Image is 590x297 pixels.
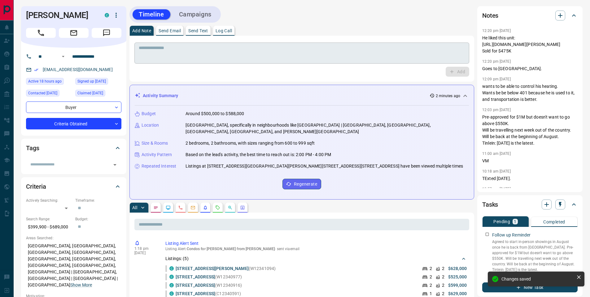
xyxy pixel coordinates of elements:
div: condos.ca [105,13,109,17]
div: Activity Summary2 minutes ago [135,90,469,101]
div: Tags [26,141,121,155]
p: $525,000 [448,274,467,280]
svg: Notes [153,205,158,210]
p: Search Range: [26,216,72,222]
p: Listings: ( 5 ) [165,255,189,262]
p: Send Email [159,29,181,33]
p: 12:20 pm [DATE] [482,59,511,64]
a: [STREET_ADDRESS] [176,283,215,288]
p: Size & Rooms [142,140,168,146]
p: (W12340977) [176,274,242,280]
div: Tue May 20 2025 [26,90,72,98]
p: (W12340916) [176,282,242,289]
svg: Opportunities [228,205,233,210]
p: 2 [430,265,432,272]
div: Buyer [26,101,121,113]
button: Campaigns [173,9,218,20]
p: 12:09 pm [DATE] [482,77,511,81]
div: condos.ca [169,291,174,296]
div: Changes saved [501,277,574,281]
div: Notes [482,8,578,23]
button: Open [59,53,67,60]
p: Activity Summary [143,92,178,99]
div: Listings: (5) [165,253,467,264]
div: condos.ca [169,283,174,287]
p: Listing Alert : - sent via email [165,247,467,251]
span: Email [59,28,89,38]
span: Condos for [PERSON_NAME] from [PERSON_NAME] [187,247,275,251]
div: Criteria Obtained [26,118,121,129]
p: $629,000 [448,290,467,297]
p: TExted [DATE]. [482,175,578,182]
p: Location [142,122,159,128]
p: Follow up Reminder [492,232,531,238]
p: Based on the lead's activity, the best time to reach out is: 2:00 PM - 4:00 PM [186,151,331,158]
p: (W12341094) [176,265,276,272]
p: Actively Searching: [26,198,72,203]
h2: Criteria [26,182,46,191]
span: Call [26,28,56,38]
p: Budget [142,110,156,117]
p: 1:18 pm [134,246,156,251]
a: [STREET_ADDRESS] [176,291,215,296]
h1: [PERSON_NAME] [26,10,95,20]
button: Show More [70,282,92,288]
svg: Calls [178,205,183,210]
p: Completed [543,220,565,224]
p: 12:20 pm [DATE] [482,29,511,33]
div: Criteria [26,179,121,194]
div: Wed May 14 2025 [75,90,121,98]
span: Contacted [DATE] [28,90,57,96]
p: Add Note [132,29,151,33]
p: Areas Searched: [26,235,121,241]
button: Open [111,160,119,169]
p: 2 [442,290,444,297]
svg: Lead Browsing Activity [166,205,171,210]
p: He liked this unit: [URL][DOMAIN_NAME][PERSON_NAME] Sold for $475K [482,35,578,54]
p: [GEOGRAPHIC_DATA], [GEOGRAPHIC_DATA], [GEOGRAPHIC_DATA], [GEOGRAPHIC_DATA], [GEOGRAPHIC_DATA], [G... [26,241,121,290]
p: $628,000 [448,265,467,272]
span: Signed up [DATE] [77,78,106,84]
p: Goes to [GEOGRAPHIC_DATA]. [482,65,578,72]
p: 11:00 am [DATE] [482,151,511,156]
p: $399,900 - $689,000 [26,222,72,232]
div: Tasks [482,197,578,212]
svg: Email Verified [34,68,38,72]
p: 10:57 am [DATE] [482,187,511,191]
div: Wed May 14 2025 [75,78,121,87]
p: Agreed to start in-person showings in August once he is back from [GEOGRAPHIC_DATA]. Pre-approved... [492,239,578,272]
p: 1 [514,219,516,224]
button: Timeline [133,9,170,20]
p: 2 [430,282,432,289]
h2: Tags [26,143,39,153]
p: Around $500,000 to $588,000 [186,110,244,117]
p: Log Call [216,29,232,33]
p: Send Text [188,29,208,33]
p: 2 bedrooms, 2 bathrooms, with sizes ranging from 600 to 999 sqft [186,140,315,146]
p: Listing Alert Sent [165,240,467,247]
p: wants to be able to control his heating. Wants be be below 401 because he is used to it, and tran... [482,83,578,103]
p: 2 [442,265,444,272]
h2: Tasks [482,200,498,209]
p: (C12340591) [176,290,241,297]
p: Timeframe: [75,198,121,203]
a: [EMAIL_ADDRESS][DOMAIN_NAME] [43,67,113,72]
button: Regenerate [282,179,321,189]
span: Claimed [DATE] [77,90,103,96]
p: 2 [442,274,444,280]
p: Pre-approved for $1M but doesn't want to go above $550K. Will be travelling next week out of the ... [482,114,578,146]
p: [GEOGRAPHIC_DATA], specifically in neighbourhoods like [GEOGRAPHIC_DATA] | [GEOGRAPHIC_DATA], [GE... [186,122,469,135]
p: 10:18 am [DATE] [482,169,511,173]
p: All [132,205,137,210]
svg: Emails [190,205,195,210]
p: Pending [493,219,510,224]
svg: Listing Alerts [203,205,208,210]
p: 2 [430,274,432,280]
div: condos.ca [169,275,174,279]
div: condos.ca [169,266,174,271]
p: 2 minutes ago [436,93,460,99]
a: [STREET_ADDRESS][PERSON_NAME] [176,266,249,271]
span: Message [92,28,121,38]
p: 1 [430,290,432,297]
p: $599,000 [448,282,467,289]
